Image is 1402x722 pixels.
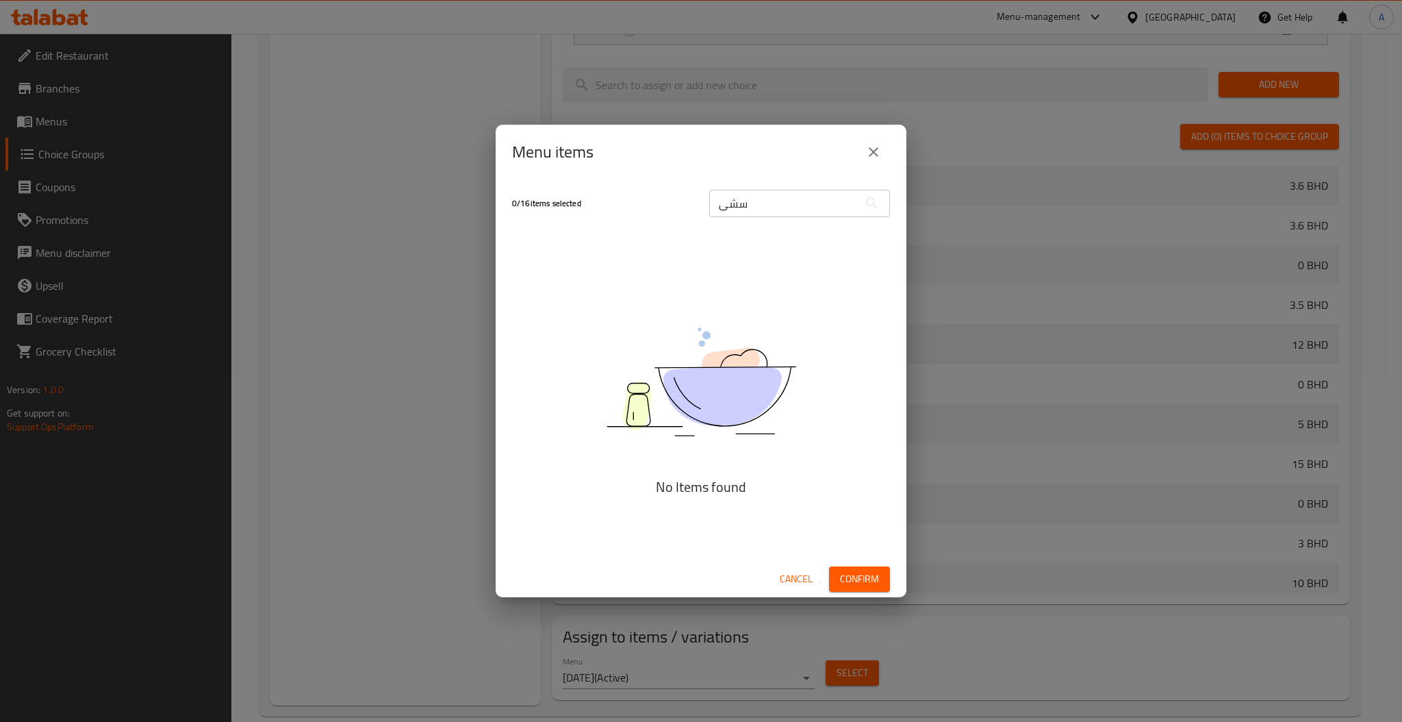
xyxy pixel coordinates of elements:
[774,567,818,592] button: Cancel
[512,198,693,210] h5: 0 / 16 items selected
[530,476,872,498] h5: No Items found
[512,141,594,163] h2: Menu items
[780,571,813,588] span: Cancel
[840,571,879,588] span: Confirm
[829,567,890,592] button: Confirm
[709,190,858,217] input: Search in items
[857,136,890,169] button: close
[530,291,872,473] img: dish.svg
